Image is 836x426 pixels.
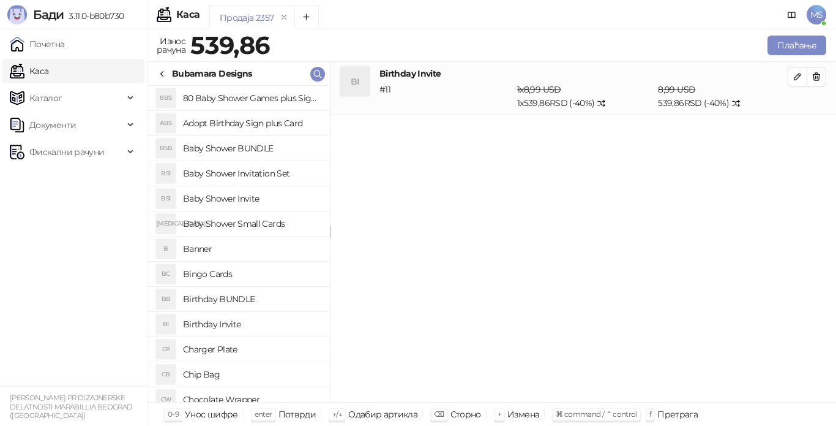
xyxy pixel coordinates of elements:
[156,390,176,409] div: CW
[156,189,176,208] div: BSI
[156,365,176,384] div: CB
[156,113,176,133] div: ABS
[183,289,320,309] h4: Birthday BUNDLE
[29,113,76,137] span: Документи
[156,264,176,284] div: BC
[278,406,316,422] div: Потврди
[183,139,320,158] h4: Baby Shower BUNDLE
[156,289,176,309] div: BB
[156,88,176,108] div: 8BS
[154,33,188,58] div: Износ рачуна
[515,83,655,110] div: 1 x 539,86 RSD (- 40 %)
[156,139,176,158] div: BSB
[276,12,292,23] button: remove
[183,390,320,409] h4: Chocolate Wrapper
[10,394,132,420] small: [PERSON_NAME] PR DIZAJNERSKE DELATNOSTI MARABILLIA BEOGRAD ([GEOGRAPHIC_DATA])
[649,409,651,419] span: f
[147,86,330,402] div: grid
[340,67,370,96] div: BI
[7,5,27,25] img: Logo
[183,340,320,359] h4: Charger Plate
[434,409,444,419] span: ⌫
[183,113,320,133] h4: Adopt Birthday Sign plus Card
[807,5,826,25] span: MS
[183,314,320,334] h4: Birthday Invite
[332,409,342,419] span: ↑/↓
[29,140,104,164] span: Фискални рачуни
[348,406,417,422] div: Одабир артикла
[183,239,320,259] h4: Banner
[658,84,695,95] span: 8,99 USD
[498,409,501,419] span: +
[556,409,637,419] span: ⌘ command / ⌃ control
[10,59,48,83] a: Каса
[156,314,176,334] div: BI
[255,409,272,419] span: enter
[183,214,320,234] h4: Baby Shower Small Cards
[176,10,200,20] div: Каса
[517,84,561,95] span: 1 x 8,99 USD
[507,406,539,422] div: Измена
[33,7,64,22] span: Бади
[655,83,790,110] div: 539,86 RSD (- 40 %)
[156,214,176,234] div: [MEDICAL_DATA]
[156,340,176,359] div: CP
[657,406,698,422] div: Претрага
[190,30,269,60] strong: 539,86
[183,88,320,108] h4: 80 Baby Shower Games plus Signs
[172,67,252,80] div: Bubamara Designs
[156,239,176,259] div: B
[10,32,65,56] a: Почетна
[183,264,320,284] h4: Bingo Cards
[782,5,802,25] a: Документација
[450,406,481,422] div: Сторно
[29,86,62,110] span: Каталог
[156,164,176,183] div: BSI
[185,406,238,422] div: Унос шифре
[379,67,788,80] h4: Birthday Invite
[183,365,320,384] h4: Chip Bag
[64,10,124,21] span: 3.11.0-b80b730
[183,189,320,208] h4: Baby Shower Invite
[767,36,826,55] button: Плаћање
[294,5,319,29] button: Add tab
[377,83,515,110] div: # 11
[168,409,179,419] span: 0-9
[183,164,320,183] h4: Baby Shower Invitation Set
[220,11,274,25] div: Продаја 2357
